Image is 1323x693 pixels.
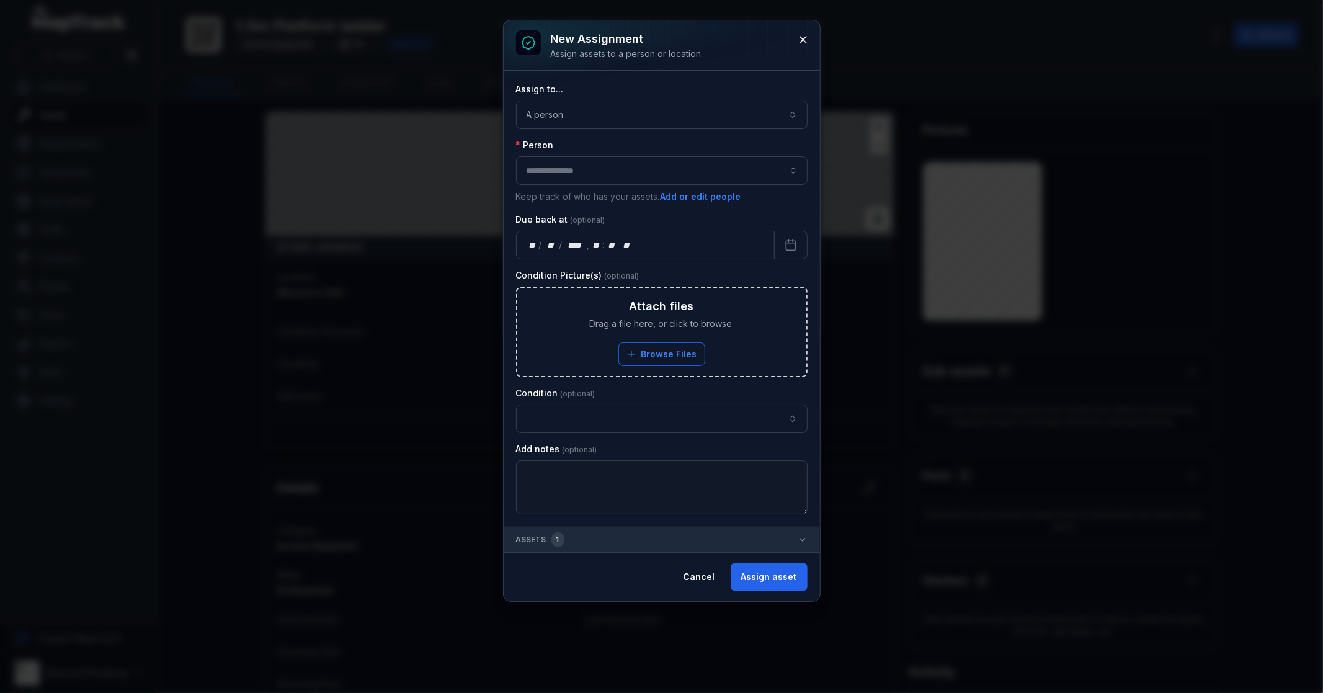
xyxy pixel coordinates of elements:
[551,48,703,60] div: Assign assets to a person or location.
[516,443,597,455] label: Add notes
[551,30,703,48] h3: New assignment
[564,239,587,251] div: year,
[602,239,605,251] div: :
[504,527,820,552] button: Assets1
[538,239,543,251] div: /
[731,563,808,591] button: Assign asset
[527,239,539,251] div: day,
[620,239,634,251] div: am/pm,
[590,239,603,251] div: hour,
[559,239,564,251] div: /
[543,239,559,251] div: month,
[618,342,705,366] button: Browse Files
[630,298,694,315] h3: Attach files
[516,387,595,400] label: Condition
[551,532,564,547] div: 1
[516,156,808,185] input: assignment-add:person-label
[587,239,590,251] div: ,
[516,532,564,547] span: Assets
[660,190,742,203] button: Add or edit people
[516,139,554,151] label: Person
[673,563,726,591] button: Cancel
[516,190,808,203] p: Keep track of who has your assets.
[605,239,618,251] div: minute,
[516,101,808,129] button: A person
[516,83,564,96] label: Assign to...
[516,213,605,226] label: Due back at
[589,318,734,330] span: Drag a file here, or click to browse.
[516,269,639,282] label: Condition Picture(s)
[774,231,808,259] button: Calendar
